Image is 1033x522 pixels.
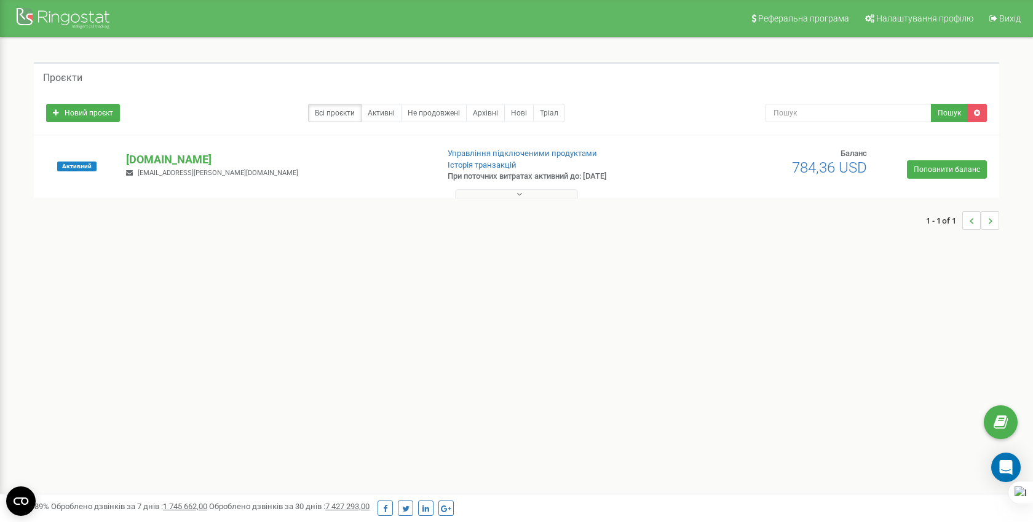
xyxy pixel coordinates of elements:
a: Активні [361,104,402,122]
a: Тріал [533,104,565,122]
input: Пошук [766,104,932,122]
a: Архівні [466,104,505,122]
h5: Проєкти [43,72,82,84]
p: При поточних витратах активний до: [DATE] [448,171,669,182]
a: Всі проєкти [308,104,362,122]
span: [EMAIL_ADDRESS][PERSON_NAME][DOMAIN_NAME] [138,169,298,177]
span: Активний [57,162,97,171]
a: Нові [504,104,534,122]
span: Баланс [841,149,867,158]
span: Оброблено дзвінків за 30 днів : [209,502,370,511]
button: Пошук [931,104,968,122]
span: Реферальна програма [758,14,849,23]
u: 7 427 293,00 [325,502,370,511]
a: Не продовжені [401,104,467,122]
a: Поповнити баланс [907,160,987,179]
span: 1 - 1 of 1 [926,211,962,230]
div: Open Intercom Messenger [991,453,1021,482]
span: Налаштування профілю [876,14,973,23]
button: Open CMP widget [6,486,36,516]
u: 1 745 662,00 [163,502,207,511]
a: Управління підключеними продуктами [448,149,597,158]
a: Історія транзакцій [448,160,516,169]
a: Новий проєкт [46,104,120,122]
span: Оброблено дзвінків за 7 днів : [51,502,207,511]
p: [DOMAIN_NAME] [126,152,427,168]
nav: ... [926,199,999,242]
span: 784,36 USD [792,159,867,176]
span: Вихід [999,14,1021,23]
